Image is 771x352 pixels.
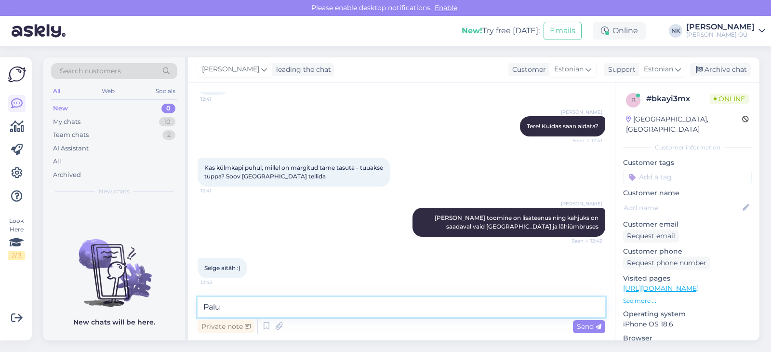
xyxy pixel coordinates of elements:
[604,65,636,75] div: Support
[561,200,602,207] span: [PERSON_NAME]
[53,170,81,180] div: Archived
[53,144,89,153] div: AI Assistant
[198,297,605,317] textarea: Palu
[623,188,752,198] p: Customer name
[566,237,602,244] span: Seen ✓ 12:42
[623,319,752,329] p: iPhone OS 18.6
[53,117,80,127] div: My chats
[100,85,117,97] div: Web
[99,187,130,196] span: New chats
[644,64,673,75] span: Estonian
[623,284,699,293] a: [URL][DOMAIN_NAME]
[159,117,175,127] div: 10
[200,95,237,103] span: 12:41
[8,217,25,260] div: Look Here
[8,251,25,260] div: 2 / 3
[623,257,710,270] div: Request phone number
[623,309,752,319] p: Operating system
[202,64,259,75] span: [PERSON_NAME]
[508,65,546,75] div: Customer
[8,65,26,83] img: Askly Logo
[60,66,121,76] span: Search customers
[686,31,755,39] div: [PERSON_NAME] OÜ
[626,114,742,135] div: [GEOGRAPHIC_DATA], [GEOGRAPHIC_DATA]
[204,264,240,271] span: Selge aitäh :)
[43,222,185,309] img: No chats
[53,157,61,166] div: All
[51,85,62,97] div: All
[198,320,254,333] div: Private note
[690,63,751,76] div: Archive chat
[435,214,600,230] span: [PERSON_NAME] toomine on lisateenus ning kahjuks on saadaval vaid [GEOGRAPHIC_DATA] ja lähiümbruses
[593,22,646,40] div: Online
[432,3,460,12] span: Enable
[204,164,385,180] span: Kas külmkapi puhul, millel on märgitud tarne tasuta - tuuakse tuppa? Soov [GEOGRAPHIC_DATA] tellida
[631,96,636,104] span: b
[561,108,602,116] span: [PERSON_NAME]
[53,130,89,140] div: Team chats
[623,158,752,168] p: Customer tags
[53,104,68,113] div: New
[272,65,331,75] div: leading the chat
[462,26,482,35] b: New!
[686,23,765,39] a: [PERSON_NAME][PERSON_NAME] OÜ
[544,22,582,40] button: Emails
[623,297,752,305] p: See more ...
[161,104,175,113] div: 0
[623,333,752,343] p: Browser
[154,85,177,97] div: Socials
[710,94,749,104] span: Online
[462,25,540,37] div: Try free [DATE]:
[200,279,237,286] span: 12:42
[554,64,584,75] span: Estonian
[623,230,679,243] div: Request email
[646,93,710,105] div: # bkayi3mx
[73,317,155,327] p: New chats will be here.
[623,246,752,257] p: Customer phone
[623,273,752,284] p: Visited pages
[577,322,601,331] span: Send
[686,23,755,31] div: [PERSON_NAME]
[623,143,752,152] div: Customer information
[623,219,752,230] p: Customer email
[624,203,741,213] input: Add name
[566,137,602,144] span: Seen ✓ 12:41
[200,187,237,194] span: 12:41
[162,130,175,140] div: 2
[669,24,682,38] div: NK
[623,170,752,184] input: Add a tag
[527,122,598,130] span: Tere! Kuidas saan aidata?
